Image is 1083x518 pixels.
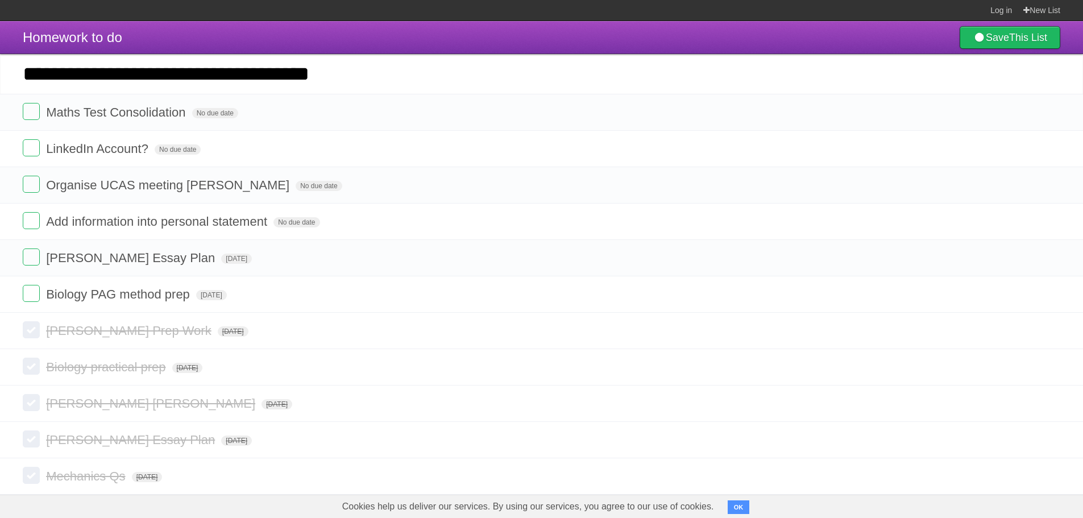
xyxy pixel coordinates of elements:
[23,248,40,266] label: Done
[46,396,258,411] span: [PERSON_NAME] [PERSON_NAME]
[46,214,270,229] span: Add information into personal statement
[46,287,193,301] span: Biology PAG method prep
[172,363,203,373] span: [DATE]
[221,254,252,264] span: [DATE]
[23,139,40,156] label: Done
[196,290,227,300] span: [DATE]
[46,433,218,447] span: [PERSON_NAME] Essay Plan
[46,178,292,192] span: Organise UCAS meeting [PERSON_NAME]
[23,467,40,484] label: Done
[262,399,292,409] span: [DATE]
[155,144,201,155] span: No due date
[46,142,151,156] span: LinkedIn Account?
[960,26,1060,49] a: SaveThis List
[132,472,163,482] span: [DATE]
[23,430,40,447] label: Done
[273,217,319,227] span: No due date
[218,326,248,337] span: [DATE]
[23,103,40,120] label: Done
[23,176,40,193] label: Done
[1009,32,1047,43] b: This List
[46,105,188,119] span: Maths Test Consolidation
[221,436,252,446] span: [DATE]
[23,358,40,375] label: Done
[23,394,40,411] label: Done
[23,212,40,229] label: Done
[23,30,122,45] span: Homework to do
[46,324,214,338] span: [PERSON_NAME] Prep Work
[192,108,238,118] span: No due date
[728,500,750,514] button: OK
[296,181,342,191] span: No due date
[46,469,128,483] span: Mechanics Qs
[46,251,218,265] span: [PERSON_NAME] Essay Plan
[46,360,168,374] span: Biology practical prep
[23,285,40,302] label: Done
[23,321,40,338] label: Done
[331,495,725,518] span: Cookies help us deliver our services. By using our services, you agree to our use of cookies.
